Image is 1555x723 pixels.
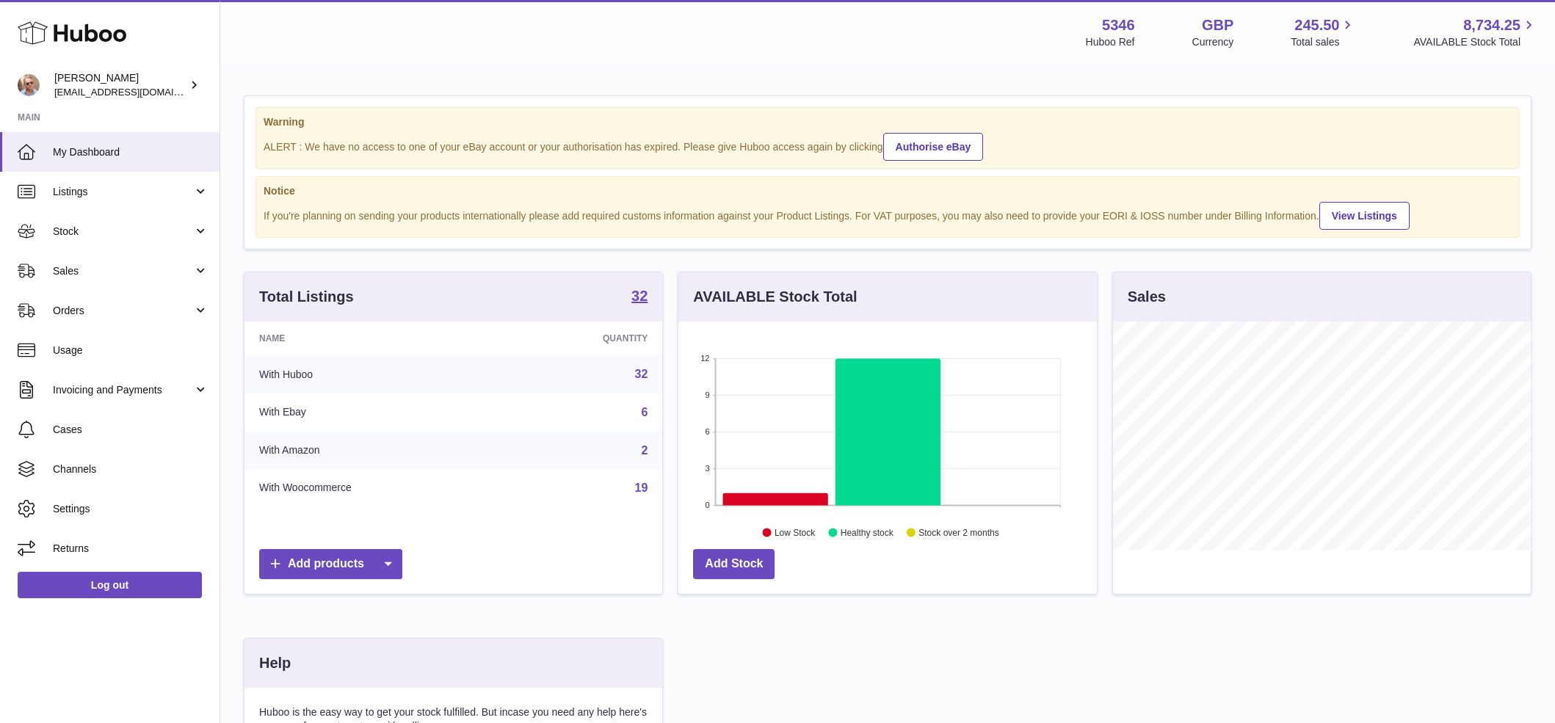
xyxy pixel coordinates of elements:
a: 245.50 Total sales [1291,15,1356,49]
a: 32 [631,288,648,306]
a: 6 [641,406,648,418]
span: [EMAIL_ADDRESS][DOMAIN_NAME] [54,86,216,98]
img: support@radoneltd.co.uk [18,74,40,96]
span: Sales [53,264,193,278]
td: With Ebay [244,393,504,432]
div: If you're planning on sending your products internationally please add required customs informati... [264,200,1512,230]
span: Settings [53,502,209,516]
th: Quantity [504,321,662,355]
span: Stock [53,225,193,239]
text: 3 [706,464,710,473]
span: Usage [53,344,209,357]
a: Authorise eBay [883,133,984,161]
span: 8,734.25 [1463,15,1520,35]
h3: AVAILABLE Stock Total [693,287,857,307]
span: Orders [53,304,193,318]
span: Cases [53,423,209,437]
a: 19 [635,482,648,494]
text: 0 [706,501,710,509]
div: Huboo Ref [1086,35,1135,49]
span: Listings [53,185,193,199]
strong: 32 [631,288,648,303]
td: With Amazon [244,432,504,470]
text: 9 [706,390,710,399]
h3: Sales [1128,287,1166,307]
span: 245.50 [1294,15,1339,35]
text: 6 [706,427,710,436]
text: Low Stock [775,528,816,538]
div: [PERSON_NAME] [54,71,186,99]
a: View Listings [1319,202,1410,230]
text: 12 [701,354,710,363]
strong: Warning [264,115,1512,129]
span: Returns [53,542,209,556]
strong: 5346 [1102,15,1135,35]
td: With Woocommerce [244,469,504,507]
td: With Huboo [244,355,504,393]
h3: Total Listings [259,287,354,307]
a: Add Stock [693,549,775,579]
a: 8,734.25 AVAILABLE Stock Total [1413,15,1537,49]
strong: Notice [264,184,1512,198]
div: Currency [1192,35,1234,49]
a: 32 [635,368,648,380]
span: Channels [53,462,209,476]
div: ALERT : We have no access to one of your eBay account or your authorisation has expired. Please g... [264,131,1512,161]
text: Healthy stock [841,528,894,538]
a: 2 [641,444,648,457]
span: My Dashboard [53,145,209,159]
span: Invoicing and Payments [53,383,193,397]
a: Add products [259,549,402,579]
a: Log out [18,572,202,598]
th: Name [244,321,504,355]
h3: Help [259,653,291,673]
text: Stock over 2 months [919,528,999,538]
span: Total sales [1291,35,1356,49]
strong: GBP [1202,15,1233,35]
span: AVAILABLE Stock Total [1413,35,1537,49]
